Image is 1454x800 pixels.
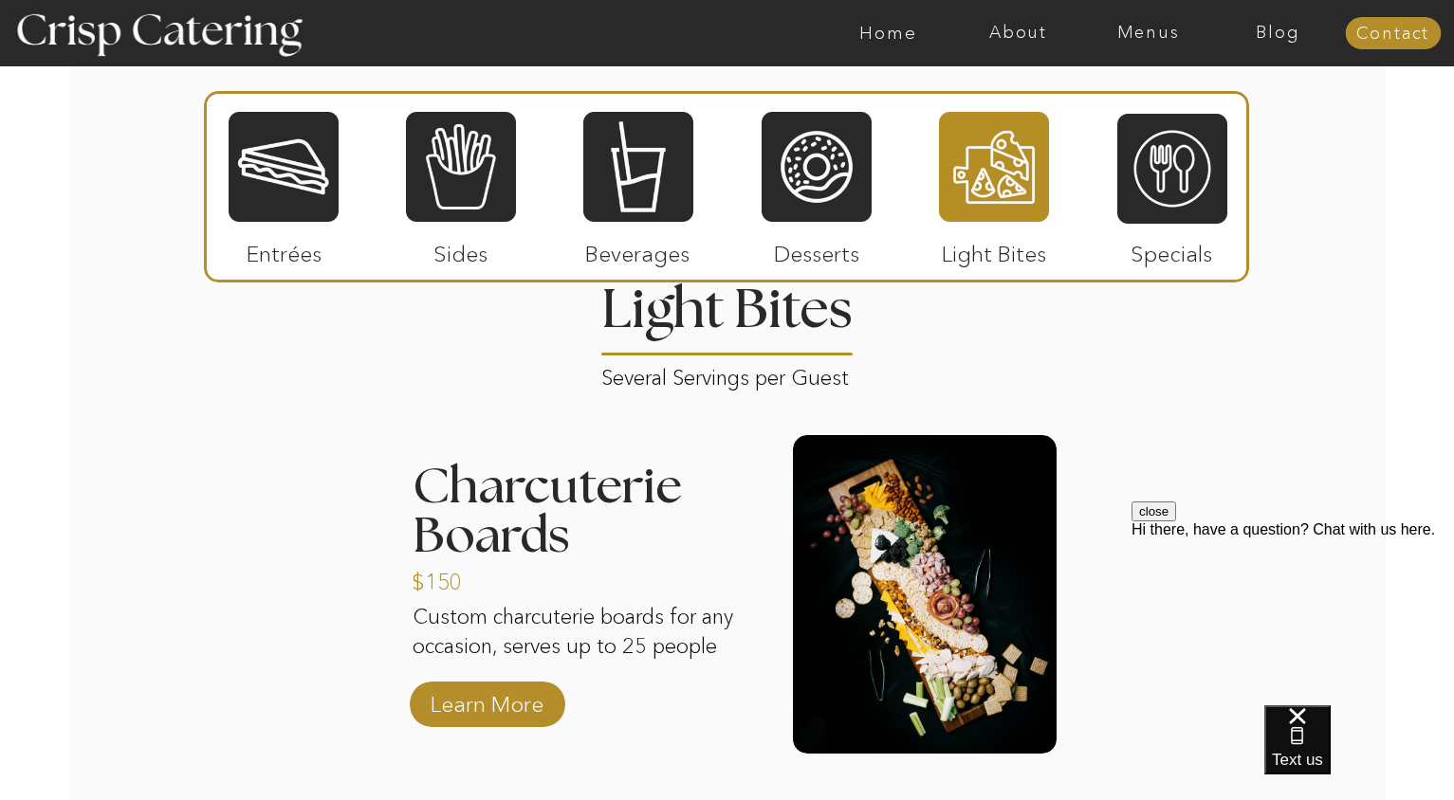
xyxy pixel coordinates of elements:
[823,24,953,43] a: Home
[1083,24,1213,43] a: Menus
[595,283,860,353] h2: Light Bites
[1132,501,1454,729] iframe: podium webchat widget prompt
[397,222,524,277] p: Sides
[1213,24,1343,43] a: Blog
[1345,25,1441,44] a: Contact
[412,550,538,605] a: $150
[413,463,762,562] h3: Charcuterie Boards
[953,24,1083,43] a: About
[413,603,738,685] p: Custom charcuterie boards for any occasion, serves up to 25 people
[1264,705,1454,800] iframe: podium webchat widget bubble
[754,222,880,277] p: Desserts
[424,672,550,727] a: Learn More
[931,222,1058,277] p: Light Bites
[575,222,701,277] p: Beverages
[221,222,347,277] p: Entrées
[601,359,855,381] p: Several Servings per Guest
[1109,222,1235,277] p: Specials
